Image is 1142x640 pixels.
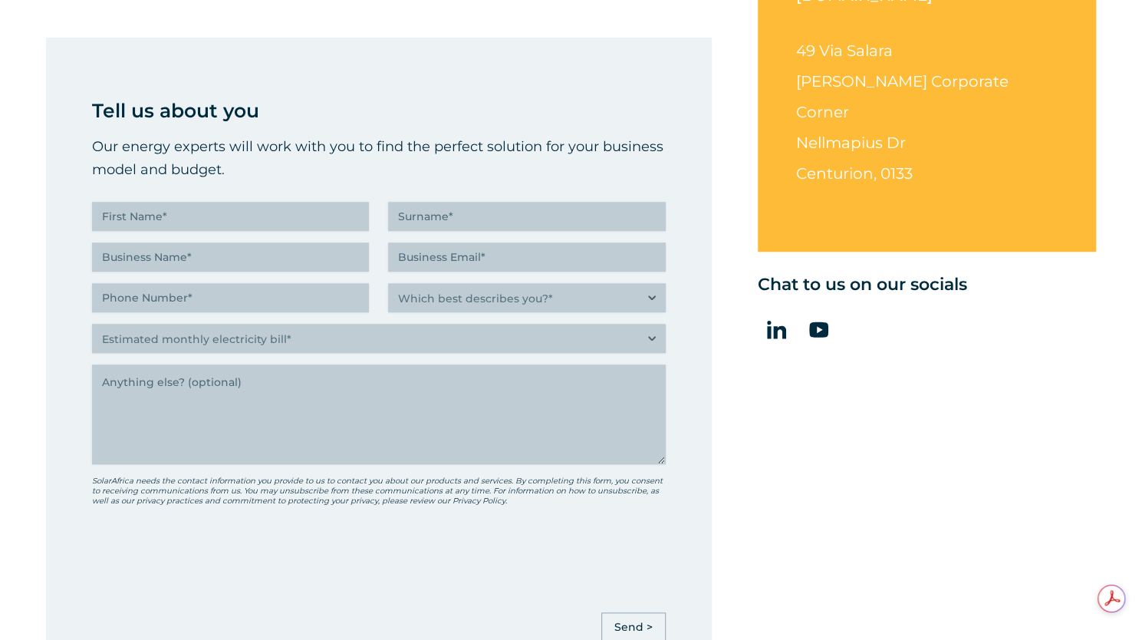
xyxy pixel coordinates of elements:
[92,202,369,231] input: First Name*
[92,242,369,272] input: Business Name*
[796,134,906,152] span: Nellmapius Dr
[92,526,325,586] iframe: reCAPTCHA
[388,202,665,231] input: Surname*
[388,242,665,272] input: Business Email*
[92,135,666,181] p: Our energy experts will work with you to find the perfect solution for your business model and bu...
[796,72,1009,121] span: [PERSON_NAME] Corporate Corner
[92,95,666,126] p: Tell us about you
[796,164,913,183] span: Centurion, 0133
[796,41,893,60] span: 49 Via Salara
[92,283,369,312] input: Phone Number*
[92,476,666,506] p: SolarAfrica needs the contact information you provide to us to contact you about our products and...
[758,275,1096,295] h5: Chat to us on our socials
